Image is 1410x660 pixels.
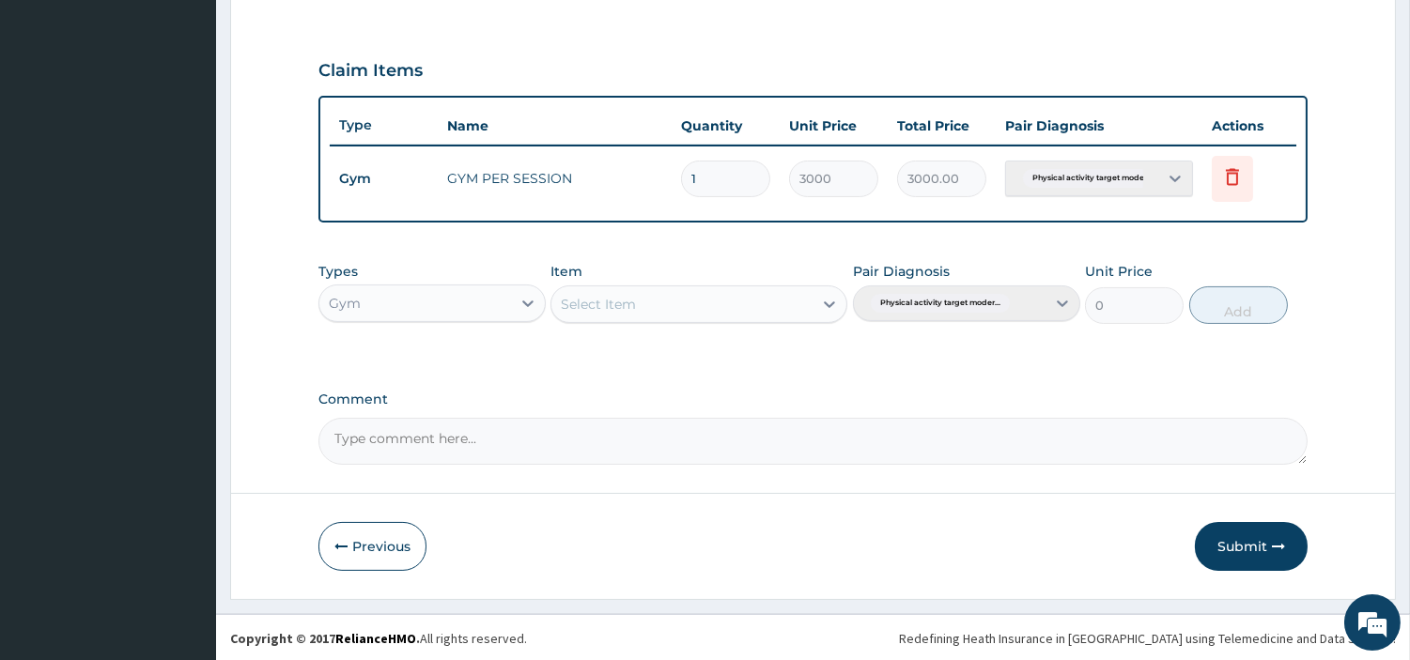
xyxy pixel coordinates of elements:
button: Submit [1195,522,1308,571]
span: We're online! [109,206,259,395]
th: Unit Price [780,107,888,145]
td: GYM PER SESSION [438,160,672,197]
button: Add [1189,286,1288,324]
td: Gym [330,161,438,196]
div: Gym [329,294,361,313]
label: Unit Price [1085,262,1153,281]
th: Pair Diagnosis [996,107,1202,145]
img: d_794563401_company_1708531726252_794563401 [35,94,76,141]
textarea: Type your message and hit 'Enter' [9,452,358,517]
div: Select Item [561,295,636,314]
div: Chat with us now [98,105,316,130]
h3: Claim Items [318,61,423,82]
button: Previous [318,522,426,571]
div: Redefining Heath Insurance in [GEOGRAPHIC_DATA] using Telemedicine and Data Science! [899,629,1396,648]
th: Quantity [672,107,780,145]
strong: Copyright © 2017 . [230,630,420,647]
th: Actions [1202,107,1296,145]
div: Minimize live chat window [308,9,353,54]
th: Name [438,107,672,145]
th: Total Price [888,107,996,145]
label: Types [318,264,358,280]
th: Type [330,108,438,143]
label: Item [550,262,582,281]
label: Pair Diagnosis [853,262,950,281]
a: RelianceHMO [335,630,416,647]
label: Comment [318,391,1308,407]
